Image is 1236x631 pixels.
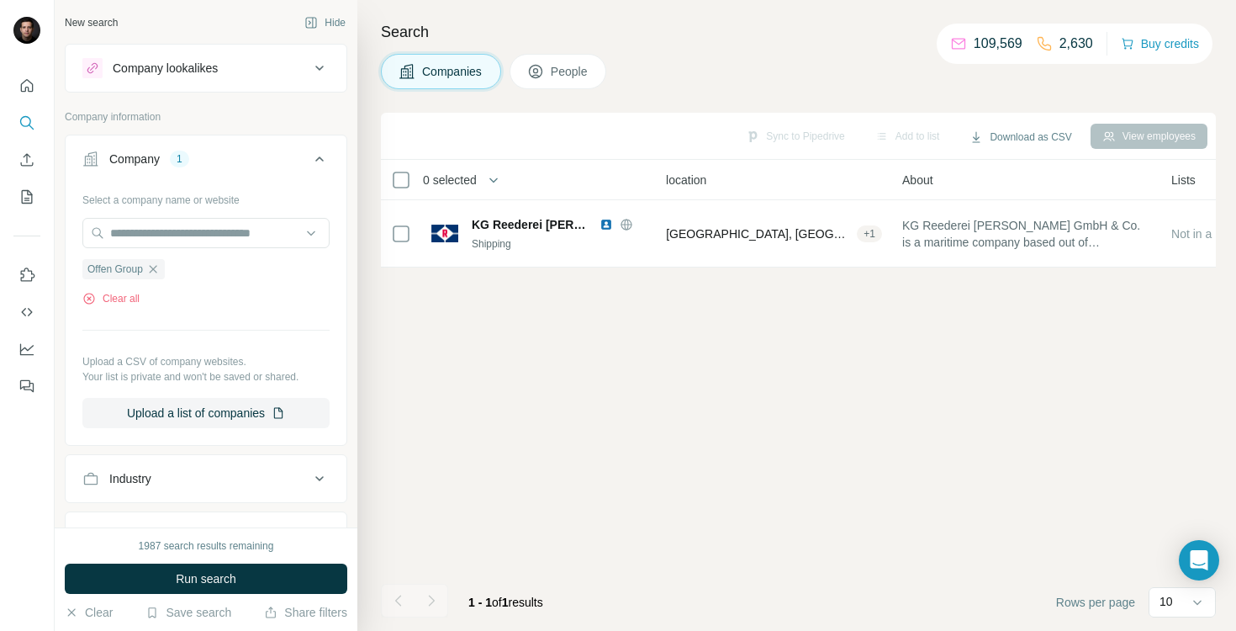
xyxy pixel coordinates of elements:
[113,60,218,77] div: Company lookalikes
[1171,227,1229,241] span: Not in a list
[645,172,706,188] span: HQ location
[502,596,509,609] span: 1
[109,151,160,167] div: Company
[65,604,113,621] button: Clear
[551,63,589,80] span: People
[66,48,346,88] button: Company lookalikes
[139,538,274,554] div: 1987 search results remaining
[264,604,347,621] button: Share filters
[974,34,1022,54] p: 109,569
[109,470,151,487] div: Industry
[13,260,40,290] button: Use Surfe on LinkedIn
[431,225,458,242] img: Logo of KG Reederei Roth
[902,172,933,188] span: About
[65,564,347,594] button: Run search
[66,459,346,499] button: Industry
[13,371,40,401] button: Feedback
[65,15,118,30] div: New search
[66,139,346,186] button: Company1
[468,596,492,609] span: 1 - 1
[13,71,40,101] button: Quick start
[492,596,502,609] span: of
[472,236,653,252] div: Shipping
[66,516,346,556] button: HQ location
[1159,593,1173,610] p: 10
[857,226,882,241] div: + 1
[423,172,477,188] span: 0 selected
[176,570,236,587] span: Run search
[600,218,613,231] img: LinkedIn logo
[13,297,40,327] button: Use Surfe API
[666,225,850,242] span: [GEOGRAPHIC_DATA], [GEOGRAPHIC_DATA]|[GEOGRAPHIC_DATA], Freie und Hansestadt
[82,291,140,306] button: Clear all
[472,216,591,233] span: KG Reederei [PERSON_NAME]
[65,109,347,125] p: Company information
[13,182,40,212] button: My lists
[468,596,543,609] span: results
[1121,32,1199,56] button: Buy credits
[145,604,231,621] button: Save search
[87,262,143,277] span: Offen Group
[13,108,40,138] button: Search
[1056,594,1135,611] span: Rows per page
[1171,172,1196,188] span: Lists
[82,354,330,369] p: Upload a CSV of company websites.
[13,17,40,44] img: Avatar
[82,398,330,428] button: Upload a list of companies
[82,369,330,384] p: Your list is private and won't be saved or shared.
[13,145,40,175] button: Enrich CSV
[13,334,40,364] button: Dashboard
[958,125,1083,150] button: Download as CSV
[902,217,1151,251] span: KG Reederei [PERSON_NAME] GmbH & Co. is a maritime company based out of [GEOGRAPHIC_DATA].
[1179,540,1219,581] div: Open Intercom Messenger
[422,63,483,80] span: Companies
[293,10,357,35] button: Hide
[381,20,1216,44] h4: Search
[1059,34,1093,54] p: 2,630
[170,151,189,167] div: 1
[82,186,330,208] div: Select a company name or website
